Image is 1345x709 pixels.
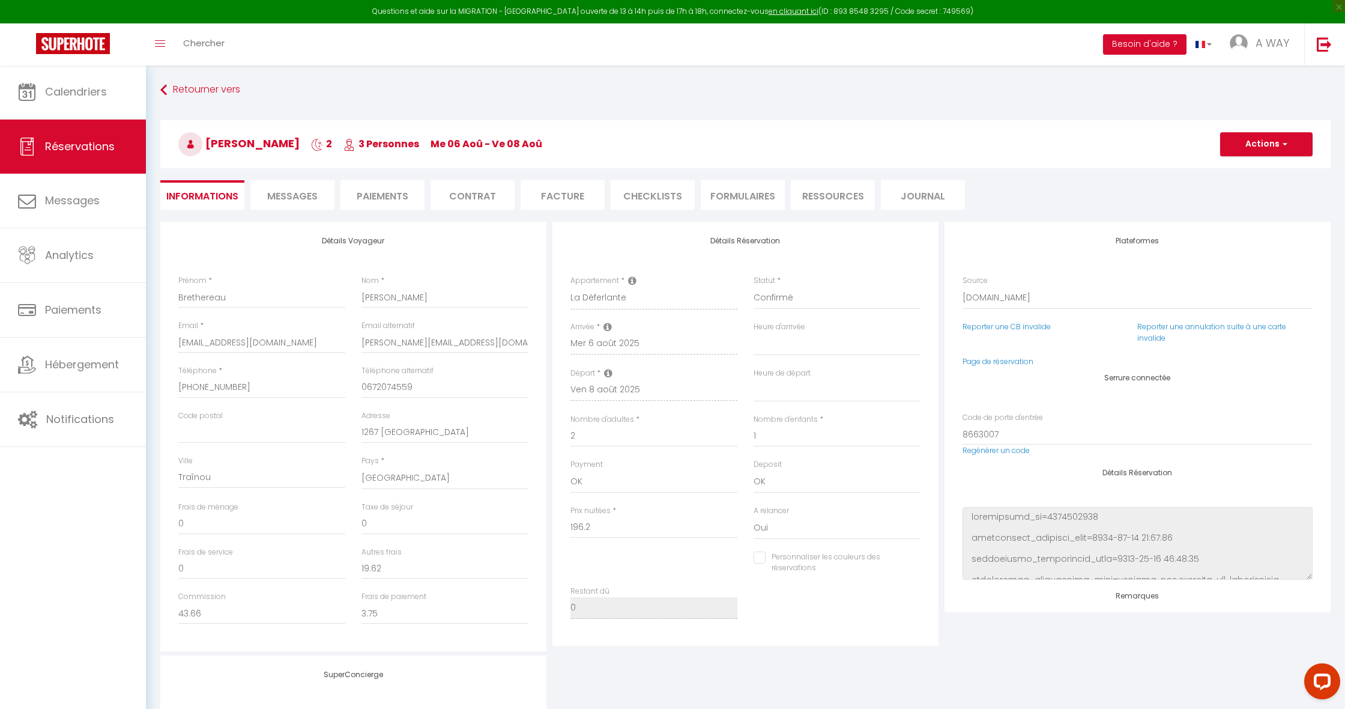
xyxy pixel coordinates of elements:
a: Chercher [174,23,234,65]
h4: Détails Voyageur [178,237,528,245]
label: Téléphone [178,365,217,377]
label: Prix nuitées [570,505,611,517]
label: Prénom [178,275,207,287]
label: Arrivée [570,321,594,333]
h4: Remarques [963,592,1313,600]
label: Appartement [570,275,619,287]
label: Adresse [361,410,390,422]
span: 2 [311,137,332,151]
span: Calendriers [45,84,107,99]
label: Deposit [754,459,782,470]
li: Ressources [791,180,875,210]
img: Super Booking [36,33,110,54]
a: Page de réservation [963,356,1033,367]
li: Paiements [340,180,425,210]
h4: Plateformes [963,237,1313,245]
label: Frais de ménage [178,502,238,513]
li: Informations [160,180,244,210]
li: Facture [521,180,605,210]
li: Journal [881,180,965,210]
label: Restant dû [570,586,609,597]
span: A WAY [1256,35,1289,50]
label: Statut [754,275,775,287]
iframe: LiveChat chat widget [1295,659,1345,709]
h4: Détails Réservation [963,469,1313,477]
h4: Détails Réservation [570,237,920,245]
label: Nombre d'adultes [570,414,634,425]
span: [PERSON_NAME] [178,136,300,151]
label: Code postal [178,410,223,422]
img: logout [1317,37,1332,52]
label: Heure de départ [754,368,811,379]
span: 3 Personnes [343,137,419,151]
li: FORMULAIRES [701,180,785,210]
span: me 06 Aoû - ve 08 Aoû [431,137,542,151]
label: A relancer [754,505,789,517]
label: Commission [178,591,226,603]
button: Besoin d'aide ? [1103,34,1186,55]
span: Messages [267,189,318,203]
a: Regénérer un code [963,445,1030,455]
label: Téléphone alternatif [361,365,434,377]
span: Paiements [45,302,101,317]
label: Code de porte d'entrée [963,412,1043,424]
a: Reporter une annulation suite à une carte invalide [1137,321,1286,343]
label: Autres frais [361,547,402,558]
a: Retourner vers [160,79,1331,101]
label: Source [963,275,988,287]
label: Nom [361,275,379,287]
label: Frais de paiement [361,591,426,603]
label: Email [178,320,198,332]
img: ... [1230,34,1248,52]
li: CHECKLISTS [611,180,695,210]
h4: SuperConcierge [178,671,528,679]
a: Reporter une CB invalide [963,321,1051,332]
label: Départ [570,368,595,379]
li: Contrat [431,180,515,210]
h4: Serrure connectée [963,374,1313,382]
span: Hébergement [45,357,119,372]
label: Ville [178,455,193,467]
span: Chercher [183,37,225,49]
label: Frais de service [178,547,233,558]
span: Analytics [45,248,94,263]
button: Actions [1220,132,1313,156]
span: Messages [45,193,100,208]
label: Payment [570,459,603,470]
a: en cliquant ici [769,6,818,16]
label: Email alternatif [361,320,415,332]
label: Taxe de séjour [361,502,413,513]
span: Notifications [46,412,114,427]
label: Pays [361,455,379,467]
label: Heure d'arrivée [754,321,805,333]
a: ... A WAY [1221,23,1304,65]
label: Nombre d'enfants [754,414,818,425]
span: Réservations [45,139,115,154]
